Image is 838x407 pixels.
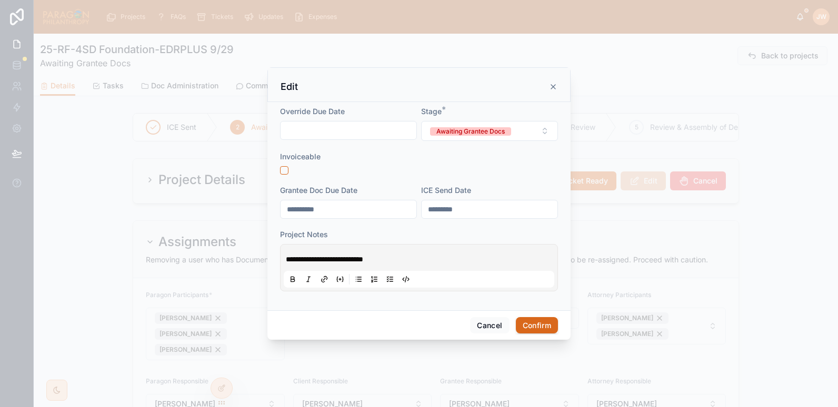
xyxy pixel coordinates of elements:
span: Invoiceable [280,152,321,161]
span: Grantee Doc Due Date [280,186,357,195]
span: Override Due Date [280,107,345,116]
h3: Edit [281,80,298,93]
button: Cancel [470,317,509,334]
div: Awaiting Grantee Docs [436,127,505,136]
span: Project Notes [280,230,328,239]
span: ICE Send Date [421,186,471,195]
button: Confirm [516,317,558,334]
span: Stage [421,107,442,116]
button: Select Button [421,121,558,141]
